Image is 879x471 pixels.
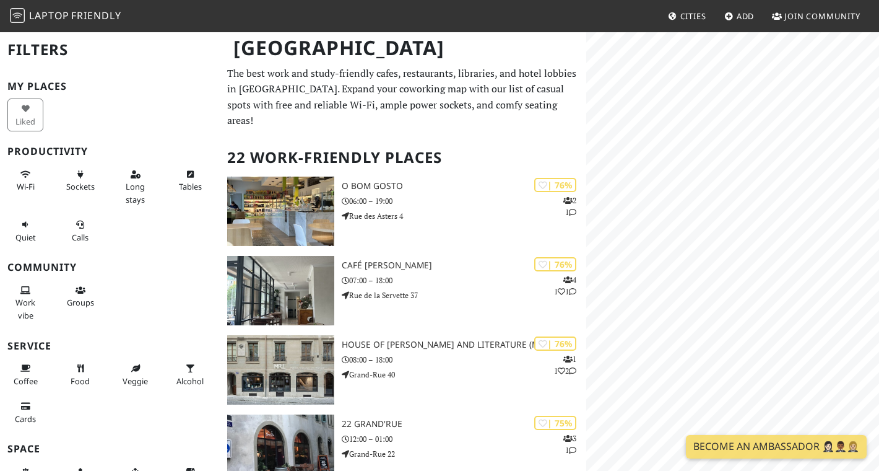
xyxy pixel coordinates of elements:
span: Alcohol [176,376,204,387]
a: Join Community [767,5,865,27]
span: Veggie [123,376,148,387]
img: O Bom Gosto [227,177,334,246]
a: Become an Ambassador 🤵🏻‍♀️🤵🏾‍♂️🤵🏼‍♀️ [686,435,867,459]
h3: Service [7,340,212,352]
span: Quiet [15,232,36,243]
button: Groups [63,280,98,313]
div: | 76% [534,178,576,192]
button: Wi-Fi [7,164,43,197]
h1: [GEOGRAPHIC_DATA] [223,31,584,65]
p: 3 1 [563,433,576,456]
p: 1 1 2 [554,353,576,377]
span: Cities [680,11,706,22]
button: Long stays [118,164,154,209]
span: Power sockets [66,181,95,192]
h3: Space [7,443,212,455]
a: Café Bourdon | 76% 411 Café [PERSON_NAME] 07:00 – 18:00 Rue de la Servette 37 [220,256,586,325]
p: Grand-Rue 22 [342,448,586,460]
span: Long stays [126,181,145,205]
p: 08:00 – 18:00 [342,354,586,366]
h3: My Places [7,81,212,92]
a: LaptopFriendly LaptopFriendly [10,6,121,27]
h2: 22 Work-Friendly Places [227,139,579,177]
button: Quiet [7,214,43,247]
p: 07:00 – 18:00 [342,275,586,286]
span: Laptop [29,9,69,22]
img: Café Bourdon [227,256,334,325]
p: 2 1 [563,195,576,218]
span: Food [71,376,90,387]
button: Coffee [7,358,43,391]
div: | 75% [534,416,576,430]
button: Cards [7,396,43,429]
button: Sockets [63,164,98,197]
button: Tables [172,164,208,197]
h3: 22 grand'rue [342,419,586,429]
span: Coffee [14,376,38,387]
span: People working [15,297,35,320]
a: Cities [663,5,711,27]
span: Add [737,11,755,22]
button: Veggie [118,358,154,391]
a: Add [719,5,760,27]
span: Credit cards [15,413,36,425]
p: Grand-Rue 40 [342,369,586,381]
p: 12:00 – 01:00 [342,433,586,445]
button: Calls [63,214,98,247]
h3: Café [PERSON_NAME] [342,260,586,271]
p: 06:00 – 19:00 [342,195,586,207]
span: Group tables [67,297,94,308]
h3: O Bom Gosto [342,181,586,191]
span: Friendly [71,9,121,22]
span: Work-friendly tables [179,181,202,192]
a: O Bom Gosto | 76% 21 O Bom Gosto 06:00 – 19:00 Rue des Asters 4 [220,177,586,246]
h3: Productivity [7,146,212,157]
span: Join Community [784,11,860,22]
button: Alcohol [172,358,208,391]
div: | 76% [534,337,576,351]
span: Video/audio calls [72,232,89,243]
p: 4 1 1 [554,274,576,297]
button: Work vibe [7,280,43,325]
a: House of Rousseau and Literature (MRL) | 76% 112 House of [PERSON_NAME] and Literature (MRL) 08:0... [220,335,586,405]
p: Rue de la Servette 37 [342,289,586,301]
img: House of Rousseau and Literature (MRL) [227,335,334,405]
p: The best work and study-friendly cafes, restaurants, libraries, and hotel lobbies in [GEOGRAPHIC_... [227,66,579,129]
h2: Filters [7,31,212,69]
h3: Community [7,262,212,273]
img: LaptopFriendly [10,8,25,23]
button: Food [63,358,98,391]
h3: House of [PERSON_NAME] and Literature (MRL) [342,340,586,350]
span: Stable Wi-Fi [17,181,35,192]
div: | 76% [534,257,576,271]
p: Rue des Asters 4 [342,210,586,222]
